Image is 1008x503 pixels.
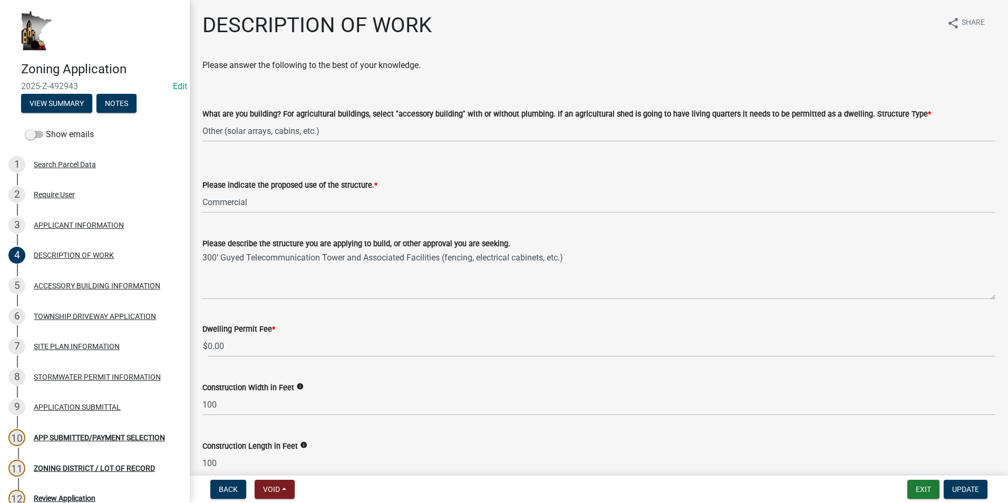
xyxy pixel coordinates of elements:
[8,308,25,325] div: 6
[34,434,165,441] div: APP SUBMITTED/PAYMENT SELECTION
[21,62,181,77] h4: Zoning Application
[202,335,208,357] span: $
[34,403,121,411] div: APPLICATION SUBMITTAL
[202,13,432,38] h1: DESCRIPTION OF WORK
[255,480,295,499] button: Void
[944,480,987,499] button: Update
[34,221,124,229] div: APPLICANT INFORMATION
[296,383,304,390] i: info
[907,480,939,499] button: Exit
[202,326,275,333] label: Dwelling Permit Fee
[202,182,377,189] label: Please indicate the proposed use of the structure.
[202,111,931,118] label: What are you building? For agricultural buildings, select "accessory building" with or without pl...
[8,369,25,385] div: 8
[34,252,114,259] div: DESCRIPTION OF WORK
[962,17,985,30] span: Share
[947,17,959,30] i: share
[21,11,53,51] img: Houston County, Minnesota
[202,240,510,248] label: Please describe the structure you are applying to build, or other approval you are seeking.
[8,460,25,477] div: 11
[219,485,238,494] span: Back
[25,128,94,141] label: Show emails
[202,59,995,72] p: Please answer the following to the best of your knowledge.
[21,81,169,91] span: 2025-Z-492943
[173,81,187,91] a: Edit
[8,217,25,234] div: 3
[34,343,120,350] div: SITE PLAN INFORMATION
[300,441,307,449] i: info
[8,247,25,264] div: 4
[8,338,25,355] div: 7
[34,282,160,289] div: ACCESSORY BUILDING INFORMATION
[263,485,280,494] span: Void
[34,161,96,168] div: Search Parcel Data
[34,495,95,502] div: Review Application
[96,100,137,108] wm-modal-confirm: Notes
[8,399,25,415] div: 9
[210,480,246,499] button: Back
[8,156,25,173] div: 1
[21,100,92,108] wm-modal-confirm: Summary
[34,465,155,472] div: ZONING DISTRICT / LOT OF RECORD
[8,429,25,446] div: 10
[202,443,298,450] label: Construction Length in Feet
[8,277,25,294] div: 5
[8,186,25,203] div: 2
[202,384,294,392] label: Construction Width in Feet
[34,373,161,381] div: STORMWATER PERMIT INFORMATION
[34,191,75,198] div: Require User
[173,81,187,91] wm-modal-confirm: Edit Application Number
[21,94,92,113] button: View Summary
[34,313,156,320] div: TOWNSHIP DRIVEWAY APPLICATION
[96,94,137,113] button: Notes
[952,485,979,494] span: Update
[938,13,993,33] button: shareShare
